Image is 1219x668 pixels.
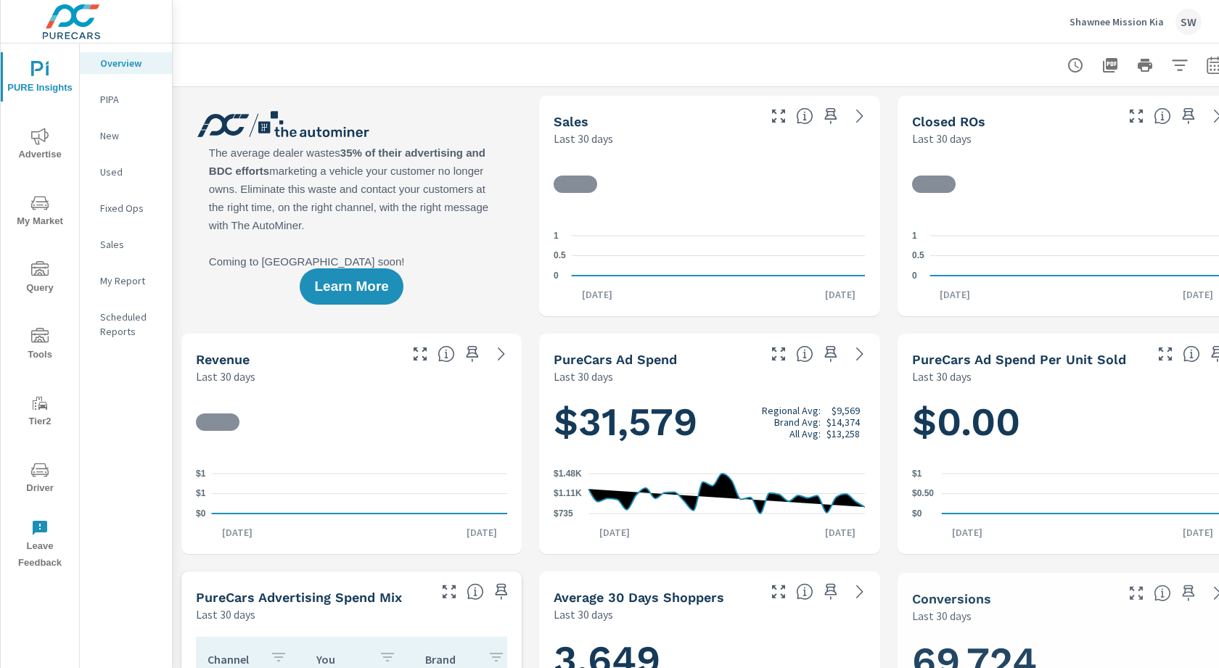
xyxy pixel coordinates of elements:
h5: PureCars Ad Spend [554,352,677,367]
span: Save this to your personalized report [1177,582,1200,605]
text: 1 [912,231,917,241]
p: Sales [100,237,160,252]
button: Apply Filters [1165,51,1194,80]
p: Last 30 days [554,130,613,147]
text: $1.11K [554,489,582,499]
text: $735 [554,508,573,519]
p: Channel [208,652,258,667]
span: Leave Feedback [5,519,75,572]
span: This table looks at how you compare to the amount of budget you spend per channel as opposed to y... [467,583,484,601]
div: SW [1175,9,1202,35]
p: PIPA [100,92,160,107]
p: Last 30 days [196,606,255,623]
p: All Avg: [789,428,821,440]
text: $0 [196,508,206,519]
span: A rolling 30 day total of daily Shoppers on the dealership website, averaged over the selected da... [796,583,813,601]
p: New [100,128,160,143]
text: 0.5 [554,251,566,261]
div: Fixed Ops [80,197,172,219]
span: Learn More [314,280,388,293]
span: Number of vehicles sold by the dealership over the selected date range. [Source: This data is sou... [796,107,813,125]
h5: PureCars Advertising Spend Mix [196,590,402,605]
p: You [316,652,367,667]
p: $14,374 [826,416,860,428]
text: 0 [554,271,559,281]
a: See more details in report [848,342,871,366]
p: Brand [425,652,476,667]
button: Make Fullscreen [1154,342,1177,366]
text: 0.5 [912,251,924,261]
p: [DATE] [929,287,980,302]
span: PURE Insights [5,61,75,96]
p: [DATE] [942,525,993,540]
p: Scheduled Reports [100,310,160,339]
text: $1 [196,489,206,499]
p: Fixed Ops [100,201,160,215]
p: My Report [100,273,160,288]
button: Make Fullscreen [409,342,432,366]
span: Save this to your personalized report [819,342,842,366]
a: See more details in report [848,580,871,603]
p: [DATE] [589,525,640,540]
p: Last 30 days [554,368,613,385]
p: $9,569 [832,405,860,416]
p: [DATE] [815,525,866,540]
h5: Closed ROs [912,114,985,129]
p: [DATE] [456,525,507,540]
div: PIPA [80,88,172,110]
button: Make Fullscreen [1125,582,1148,605]
text: $1 [196,469,206,479]
p: Last 30 days [912,607,972,624]
span: Save this to your personalized report [490,580,513,603]
text: 1 [554,231,559,241]
span: Query [5,261,75,297]
p: [DATE] [212,525,263,540]
h1: $31,579 [554,397,865,447]
h5: PureCars Ad Spend Per Unit Sold [912,352,1126,367]
p: [DATE] [572,287,623,302]
p: Last 30 days [912,368,972,385]
span: Total cost of media for all PureCars channels for the selected dealership group over the selected... [796,345,813,363]
button: Learn More [300,268,403,305]
text: 0 [912,271,917,281]
button: "Export Report to PDF" [1096,51,1125,80]
p: Overview [100,56,160,70]
button: Make Fullscreen [1125,104,1148,128]
text: $1.48K [554,469,582,479]
a: See more details in report [848,104,871,128]
button: Make Fullscreen [767,104,790,128]
span: Total sales revenue over the selected date range. [Source: This data is sourced from the dealer’s... [438,345,455,363]
span: The number of dealer-specified goals completed by a visitor. [Source: This data is provided by th... [1154,585,1171,602]
p: Used [100,165,160,179]
button: Make Fullscreen [767,342,790,366]
p: Last 30 days [554,606,613,623]
p: Last 30 days [912,130,972,147]
button: Print Report [1130,51,1160,80]
h5: Revenue [196,352,250,367]
span: Advertise [5,128,75,163]
span: Tier2 [5,395,75,430]
p: Shawnee Mission Kia [1070,15,1164,28]
p: [DATE] [815,287,866,302]
div: Overview [80,52,172,74]
h5: Conversions [912,591,991,606]
span: Driver [5,461,75,497]
text: $1 [912,469,922,479]
text: $0 [912,508,922,519]
div: New [80,125,172,147]
span: Save this to your personalized report [461,342,484,366]
div: nav menu [1,44,79,577]
span: Tools [5,328,75,363]
h5: Sales [554,114,588,129]
p: Brand Avg: [774,416,821,428]
text: $0.50 [912,489,934,499]
p: Regional Avg: [762,405,821,416]
p: $13,258 [826,428,860,440]
button: Make Fullscreen [438,580,461,603]
div: My Report [80,270,172,292]
span: Save this to your personalized report [819,580,842,603]
span: My Market [5,194,75,230]
span: Save this to your personalized report [1177,104,1200,128]
span: Average cost of advertising per each vehicle sold at the dealer over the selected date range. The... [1183,345,1200,363]
div: Scheduled Reports [80,306,172,342]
